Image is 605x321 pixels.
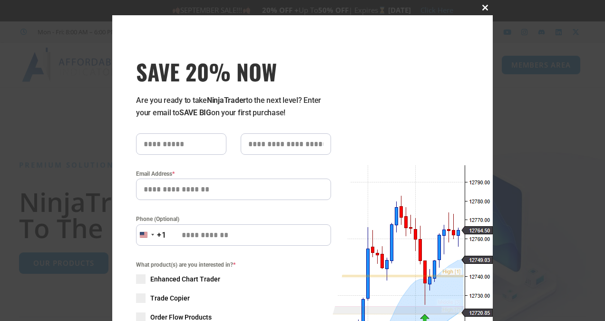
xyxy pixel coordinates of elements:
[150,293,190,303] span: Trade Copier
[207,96,246,105] strong: NinjaTrader
[136,214,331,224] label: Phone (Optional)
[179,108,211,117] strong: SAVE BIG
[136,58,331,85] span: SAVE 20% NOW
[136,94,331,119] p: Are you ready to take to the next level? Enter your email to on your first purchase!
[157,229,166,241] div: +1
[136,169,331,179] label: Email Address
[136,293,331,303] label: Trade Copier
[150,274,220,284] span: Enhanced Chart Trader
[136,260,331,270] span: What product(s) are you interested in?
[136,224,166,246] button: Selected country
[136,274,331,284] label: Enhanced Chart Trader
